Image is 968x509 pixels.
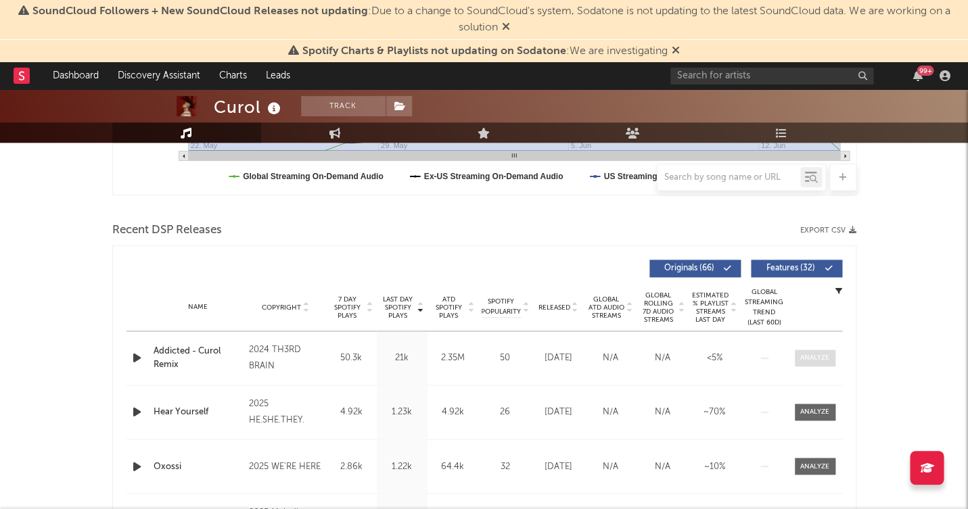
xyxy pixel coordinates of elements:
[640,352,685,365] div: N/A
[329,295,365,320] span: 7 Day Spotify Plays
[588,460,633,473] div: N/A
[538,304,570,312] span: Released
[214,96,284,118] div: Curol
[672,46,680,57] span: Dismiss
[32,6,368,17] span: SoundCloud Followers + New SoundCloud Releases not updating
[431,295,467,320] span: ATD Spotify Plays
[481,297,521,317] span: Spotify Popularity
[154,345,242,371] a: Addicted - Curol Remix
[380,295,416,320] span: Last Day Spotify Plays
[256,62,300,89] a: Leads
[744,287,785,328] div: Global Streaming Trend (Last 60D)
[692,291,729,324] span: Estimated % Playlist Streams Last Day
[482,406,529,419] div: 26
[658,264,720,272] span: Originals ( 66 )
[800,226,856,235] button: Export CSV
[692,460,737,473] div: ~ 10 %
[917,66,934,76] div: 99 +
[692,406,737,419] div: ~ 70 %
[248,342,322,374] div: 2024 TH3RD BRAIN
[301,96,386,116] button: Track
[649,260,741,277] button: Originals(66)
[112,222,222,239] span: Recent DSP Releases
[248,458,322,475] div: 2025 WE'RE HERE
[380,460,424,473] div: 1.22k
[640,291,677,324] span: Global Rolling 7D Audio Streams
[43,62,108,89] a: Dashboard
[380,352,424,365] div: 21k
[588,295,625,320] span: Global ATD Audio Streams
[640,460,685,473] div: N/A
[670,68,873,84] input: Search for artists
[210,62,256,89] a: Charts
[913,70,922,81] button: 99+
[482,352,529,365] div: 50
[32,6,950,33] span: : Due to a change to SoundCloud's system, Sodatone is not updating to the latest SoundCloud data....
[431,352,475,365] div: 2.35M
[658,172,800,183] input: Search by song name or URL
[154,302,242,312] div: Name
[380,406,424,419] div: 1.23k
[262,304,301,312] span: Copyright
[154,406,242,419] a: Hear Yourself
[588,406,633,419] div: N/A
[154,460,242,473] a: Oxossi
[108,62,210,89] a: Discovery Assistant
[302,46,566,57] span: Spotify Charts & Playlists not updating on Sodatone
[431,460,475,473] div: 64.4k
[329,352,373,365] div: 50.3k
[760,264,822,272] span: Features ( 32 )
[248,396,322,429] div: 2025 HE.SHE.THEY.
[692,352,737,365] div: <5%
[536,460,581,473] div: [DATE]
[502,22,510,33] span: Dismiss
[536,406,581,419] div: [DATE]
[302,46,668,57] span: : We are investigating
[482,460,529,473] div: 32
[329,460,373,473] div: 2.86k
[431,406,475,419] div: 4.92k
[536,352,581,365] div: [DATE]
[640,406,685,419] div: N/A
[588,352,633,365] div: N/A
[329,406,373,419] div: 4.92k
[751,260,842,277] button: Features(32)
